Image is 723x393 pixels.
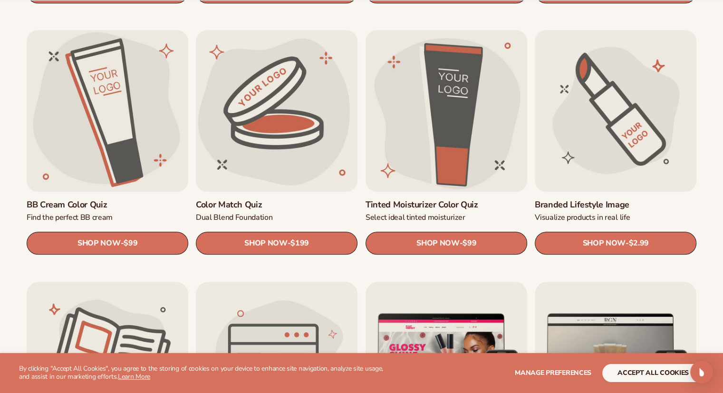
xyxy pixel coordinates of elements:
span: $2.99 [628,239,648,248]
a: Learn More [118,372,150,381]
a: Branded Lifestyle Image [535,199,696,210]
div: Open Intercom Messenger [690,361,713,383]
span: SHOP NOW [582,239,625,248]
span: $199 [291,239,309,248]
span: SHOP NOW [244,239,287,248]
a: Color Match Quiz [196,199,357,210]
button: Manage preferences [515,364,591,382]
span: SHOP NOW [77,239,120,248]
a: BB Cream Color Quiz [27,199,188,210]
a: Tinted Moisturizer Color Quiz [366,199,527,210]
button: accept all cookies [602,364,704,382]
span: $99 [124,239,137,248]
a: SHOP NOW- $99 [27,232,188,255]
span: $99 [463,239,476,248]
span: Manage preferences [515,368,591,377]
a: SHOP NOW- $199 [196,232,357,255]
span: SHOP NOW [416,239,459,248]
a: SHOP NOW- $2.99 [535,232,696,255]
a: SHOP NOW- $99 [366,232,527,255]
p: By clicking "Accept All Cookies", you agree to the storing of cookies on your device to enhance s... [19,365,394,381]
